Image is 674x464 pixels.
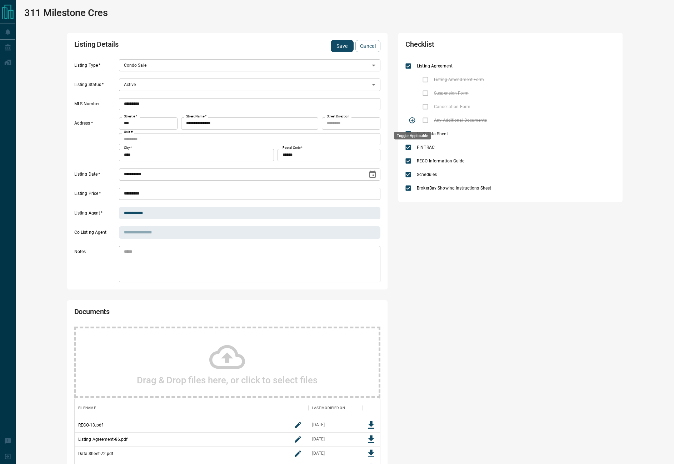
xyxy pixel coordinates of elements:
h1: 311 Milestone Cres [24,7,108,19]
div: Aug 15, 2025 [312,436,325,442]
label: MLS Number [74,101,117,110]
span: FINTRAC [415,144,436,151]
h2: Listing Details [74,40,258,52]
label: Street Direction [327,114,349,119]
span: Listing Agreement [415,63,454,69]
label: Listing Date [74,171,117,181]
label: City [124,146,132,150]
span: Toggle Applicable [405,114,419,127]
div: Condo Sale [119,59,381,71]
div: Active [119,79,381,91]
button: Save [331,40,354,52]
span: Listing Amendment Form [432,76,486,83]
div: Drag & Drop files here, or click to select files [74,327,381,398]
p: RECO-13.pdf [78,422,103,428]
span: Cancellation Form [432,104,472,110]
span: Any Additional Documents [432,117,489,123]
div: Last Modified On [309,398,362,418]
button: Download File [364,432,378,447]
label: Listing Status [74,82,117,91]
span: RECO Information Guide [415,158,466,164]
p: Data Sheet-72.pdf [78,450,114,457]
label: Listing Agent [74,210,117,220]
button: Choose date, selected date is Aug 16, 2025 [365,167,380,182]
h2: Checklist [405,40,531,52]
label: Co Listing Agent [74,230,117,239]
p: Listing Agreement-86.pdf [78,436,128,443]
label: Street # [124,114,137,119]
label: Listing Type [74,62,117,72]
h2: Documents [74,307,258,319]
div: Aug 15, 2025 [312,422,325,428]
span: BrokerBay Showing Instructions Sheet [415,185,493,191]
button: Cancel [355,40,380,52]
label: Street Name [186,114,206,119]
div: Aug 15, 2025 [312,450,325,457]
div: Filename [75,398,309,418]
button: rename button [291,447,305,461]
label: Notes [74,249,117,282]
div: Last Modified On [312,398,345,418]
button: Download File [364,447,378,461]
button: rename button [291,418,305,432]
label: Unit # [124,130,133,135]
h2: Drag & Drop files here, or click to select files [137,375,318,385]
button: Download File [364,418,378,432]
span: Suspension Form [432,90,470,96]
span: Schedules [415,171,439,178]
button: rename button [291,432,305,447]
span: MLS Data Sheet [415,131,450,137]
label: Address [74,120,117,161]
div: Filename [78,398,96,418]
label: Listing Price [74,191,117,200]
label: Postal Code [283,146,303,150]
div: Toggle Applicable [394,132,431,140]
